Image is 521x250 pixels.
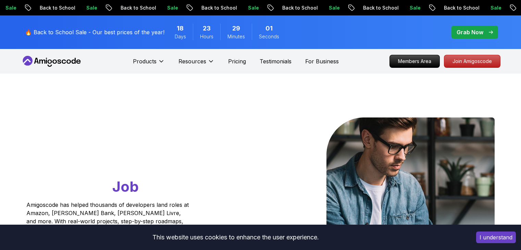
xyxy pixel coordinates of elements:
[177,24,184,33] span: 18 Days
[203,24,211,33] span: 23 Hours
[476,232,516,243] button: Accept cookies
[323,4,345,11] p: Sale
[404,4,426,11] p: Sale
[5,230,466,245] div: This website uses cookies to enhance the user experience.
[161,4,183,11] p: Sale
[444,55,500,67] p: Join Amigoscode
[438,4,485,11] p: Back to School
[115,4,161,11] p: Back to School
[34,4,80,11] p: Back to School
[357,4,404,11] p: Back to School
[112,178,139,195] span: Job
[259,33,279,40] span: Seconds
[26,201,191,242] p: Amigoscode has helped thousands of developers land roles at Amazon, [PERSON_NAME] Bank, [PERSON_N...
[26,117,215,197] h1: Go From Learning to Hired: Master Java, Spring Boot & Cloud Skills That Get You the
[232,24,240,33] span: 29 Minutes
[178,57,206,65] p: Resources
[265,24,273,33] span: 1 Seconds
[260,57,291,65] a: Testimonials
[227,33,245,40] span: Minutes
[200,33,213,40] span: Hours
[25,28,164,36] p: 🔥 Back to School Sale - Our best prices of the year!
[196,4,242,11] p: Back to School
[228,57,246,65] a: Pricing
[80,4,102,11] p: Sale
[457,28,483,36] p: Grab Now
[305,57,339,65] a: For Business
[276,4,323,11] p: Back to School
[444,55,500,68] a: Join Amigoscode
[178,57,214,71] button: Resources
[390,55,439,67] p: Members Area
[389,55,440,68] a: Members Area
[133,57,157,65] p: Products
[175,33,186,40] span: Days
[242,4,264,11] p: Sale
[485,4,507,11] p: Sale
[133,57,165,71] button: Products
